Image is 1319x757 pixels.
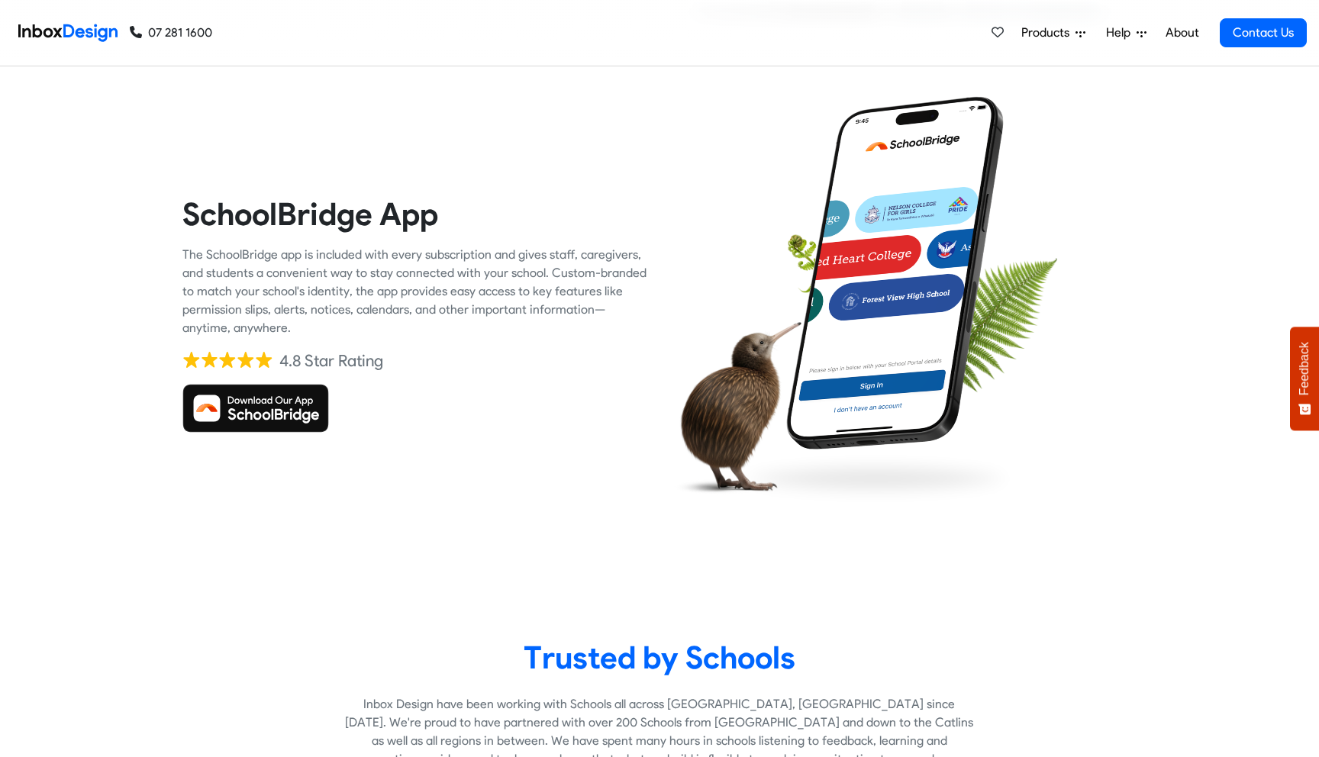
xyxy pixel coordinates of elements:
[1298,342,1311,395] span: Feedback
[182,195,648,234] heading: SchoolBridge App
[1015,18,1092,48] a: Products
[182,638,1137,677] heading: Trusted by Schools
[730,447,1021,510] img: shadow.png
[1100,18,1153,48] a: Help
[1220,18,1307,47] a: Contact Us
[182,384,329,433] img: Download SchoolBridge App
[1106,24,1137,42] span: Help
[1021,24,1076,42] span: Products
[1161,18,1203,48] a: About
[130,24,212,42] a: 07 281 1600
[279,350,383,372] div: 4.8 Star Rating
[769,95,1020,452] img: phone.png
[1290,327,1319,430] button: Feedback - Show survey
[671,322,801,499] img: kiwi_bird.png
[182,246,648,337] div: The SchoolBridge app is included with every subscription and gives staff, caregivers, and student...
